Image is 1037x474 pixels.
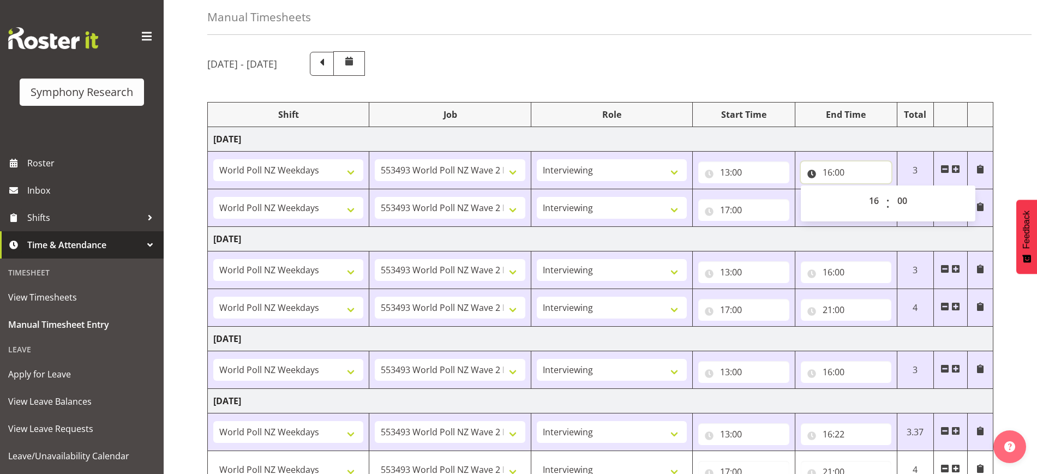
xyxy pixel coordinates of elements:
[801,261,891,283] input: Click to select...
[801,423,891,445] input: Click to select...
[3,284,161,311] a: View Timesheets
[897,413,933,451] td: 3.37
[8,366,155,382] span: Apply for Leave
[8,448,155,464] span: Leave/Unavailability Calendar
[31,84,133,100] div: Symphony Research
[698,261,789,283] input: Click to select...
[801,108,891,121] div: End Time
[208,327,993,351] td: [DATE]
[3,361,161,388] a: Apply for Leave
[3,338,161,361] div: Leave
[207,11,311,23] h4: Manual Timesheets
[3,311,161,338] a: Manual Timesheet Entry
[3,388,161,415] a: View Leave Balances
[207,58,277,70] h5: [DATE] - [DATE]
[903,108,928,121] div: Total
[213,108,363,121] div: Shift
[3,442,161,470] a: Leave/Unavailability Calendar
[698,423,789,445] input: Click to select...
[27,209,142,226] span: Shifts
[801,361,891,383] input: Click to select...
[698,161,789,183] input: Click to select...
[208,227,993,251] td: [DATE]
[8,289,155,305] span: View Timesheets
[897,251,933,289] td: 3
[897,351,933,389] td: 3
[8,421,155,437] span: View Leave Requests
[375,108,525,121] div: Job
[1022,211,1032,249] span: Feedback
[8,27,98,49] img: Rosterit website logo
[801,299,891,321] input: Click to select...
[27,237,142,253] span: Time & Attendance
[3,261,161,284] div: Timesheet
[886,190,890,217] span: :
[801,161,891,183] input: Click to select...
[208,389,993,413] td: [DATE]
[698,299,789,321] input: Click to select...
[698,199,789,221] input: Click to select...
[897,152,933,189] td: 3
[208,127,993,152] td: [DATE]
[8,393,155,410] span: View Leave Balances
[537,108,687,121] div: Role
[1004,441,1015,452] img: help-xxl-2.png
[698,361,789,383] input: Click to select...
[698,108,789,121] div: Start Time
[27,155,158,171] span: Roster
[3,415,161,442] a: View Leave Requests
[27,182,158,199] span: Inbox
[8,316,155,333] span: Manual Timesheet Entry
[1016,200,1037,274] button: Feedback - Show survey
[897,289,933,327] td: 4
